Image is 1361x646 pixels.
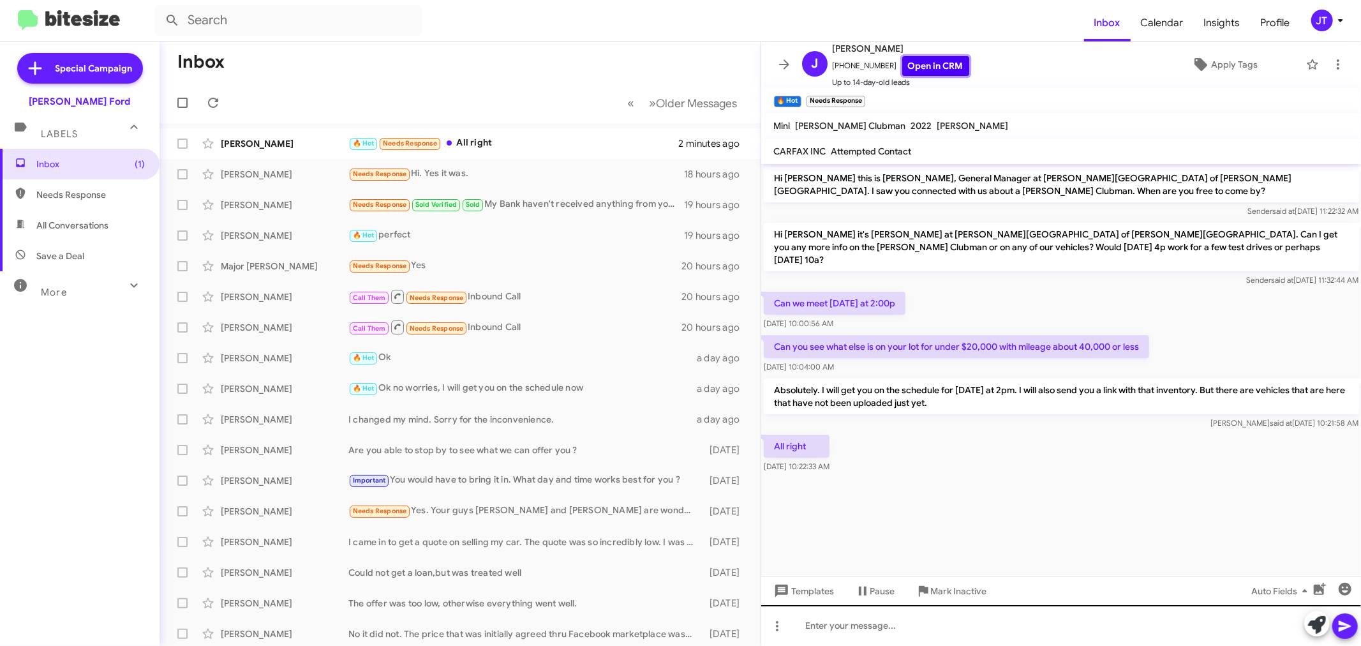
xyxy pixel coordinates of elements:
span: Labels [41,128,78,140]
div: The offer was too low, otherwise everything went well. [348,597,700,610]
span: J [811,54,818,74]
div: 20 hours ago [681,260,750,273]
span: 🔥 Hot [353,354,375,362]
div: [PERSON_NAME] [221,413,348,426]
button: Mark Inactive [905,580,997,603]
span: More [41,287,67,298]
div: No it did not. The price that was initially agreed thru Facebook marketplace was 10k. When the ca... [348,627,700,640]
input: Search [154,5,422,36]
a: Special Campaign [17,53,143,84]
span: Sender [DATE] 11:32:44 AM [1246,275,1358,285]
button: Templates [761,580,845,603]
span: Call Them [353,324,386,333]
a: Open in CRM [902,56,969,76]
div: Are you able to stop by to see what we can offer you ? [348,444,700,456]
small: Needs Response [807,96,865,107]
div: [PERSON_NAME] Ford [29,95,131,108]
div: a day ago [697,352,750,364]
div: [PERSON_NAME] [221,566,348,579]
div: [DATE] [700,536,750,548]
span: Needs Response [353,262,407,270]
div: perfect [348,228,684,243]
span: 🔥 Hot [353,139,375,147]
span: All Conversations [36,219,108,232]
span: [DATE] 10:04:00 AM [764,362,834,372]
span: 🔥 Hot [353,231,375,239]
span: Up to 14-day-old leads [833,76,969,89]
button: JT [1300,10,1347,31]
div: 2 minutes ago [679,137,750,150]
span: Needs Response [353,170,407,178]
span: Needs Response [410,324,464,333]
span: Older Messages [657,96,738,110]
div: [DATE] [700,597,750,610]
div: JT [1311,10,1333,31]
span: Needs Response [36,188,145,201]
a: Inbox [1084,4,1131,41]
div: [DATE] [700,627,750,640]
span: [PERSON_NAME] [DATE] 10:21:58 AM [1210,418,1358,428]
div: [PERSON_NAME] [221,474,348,487]
div: [DATE] [700,566,750,579]
span: Important [353,476,386,484]
div: [PERSON_NAME] [221,505,348,518]
p: Can we meet [DATE] at 2:00p [764,292,905,315]
span: 🔥 Hot [353,384,375,393]
span: Needs Response [410,294,464,302]
span: said at [1272,206,1295,216]
p: Hi [PERSON_NAME] this is [PERSON_NAME], General Manager at [PERSON_NAME][GEOGRAPHIC_DATA] of [PER... [764,167,1359,202]
span: Sender [DATE] 11:22:32 AM [1247,206,1358,216]
div: Ok [348,350,697,365]
span: [DATE] 10:00:56 AM [764,319,833,328]
div: [PERSON_NAME] [221,352,348,364]
div: Yes. Your guys [PERSON_NAME] and [PERSON_NAME] are wonderful salespeople. Great deal was offered. [348,504,700,518]
div: You would have to bring it in. What day and time works best for you ? [348,473,700,488]
p: All right [764,435,829,458]
button: Next [642,90,745,116]
div: [PERSON_NAME] [221,444,348,456]
span: Attempted Contact [831,146,912,157]
span: Needs Response [353,507,407,515]
span: Needs Response [383,139,437,147]
div: Yes [348,259,681,273]
div: [PERSON_NAME] [221,536,348,548]
div: 19 hours ago [684,199,750,211]
div: Inbound Call [348,319,681,335]
div: [PERSON_NAME] [221,290,348,303]
div: Inbound Call [348,289,681,304]
span: [PERSON_NAME] Clubman [796,120,906,131]
div: [DATE] [700,505,750,518]
nav: Page navigation example [621,90,745,116]
span: Mini [774,120,791,131]
div: Major [PERSON_NAME] [221,260,348,273]
span: Inbox [36,158,145,170]
div: [PERSON_NAME] [221,168,348,181]
span: Mark Inactive [931,580,987,603]
div: [PERSON_NAME] [221,137,348,150]
div: 19 hours ago [684,229,750,242]
span: [PERSON_NAME] [937,120,1009,131]
span: Call Them [353,294,386,302]
span: Sold [466,200,480,209]
button: Apply Tags [1149,53,1300,76]
div: All right [348,136,679,151]
span: Special Campaign [56,62,133,75]
span: Sold Verified [415,200,457,209]
div: Ok no worries, I will get you on the schedule now [348,381,697,396]
div: Hi. Yes it was. [348,167,684,181]
div: a day ago [697,413,750,426]
span: Profile [1251,4,1300,41]
div: [DATE] [700,474,750,487]
span: said at [1270,418,1292,428]
div: 20 hours ago [681,321,750,334]
div: I came in to get a quote on selling my car. The quote was so incredibly low. I was very surprised... [348,536,700,548]
p: Absolutely. I will get you on the schedule for [DATE] at 2pm. I will also send you a link with th... [764,379,1359,414]
a: Insights [1194,4,1251,41]
div: [PERSON_NAME] [221,321,348,334]
div: [PERSON_NAME] [221,597,348,610]
button: Previous [620,90,643,116]
div: [PERSON_NAME] [221,382,348,395]
span: Templates [771,580,835,603]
